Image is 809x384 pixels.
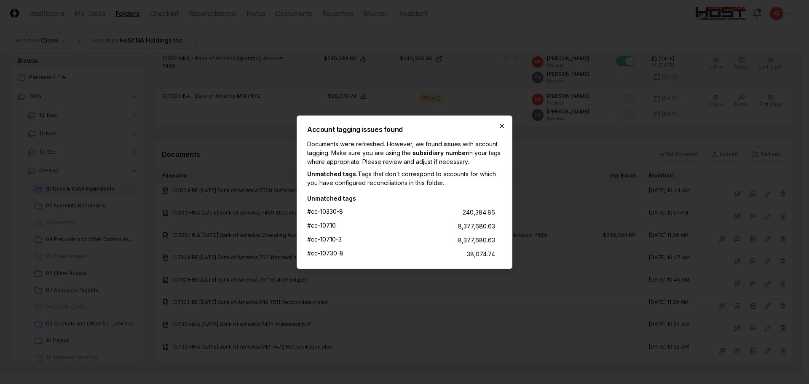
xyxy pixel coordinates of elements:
div: Unmatched tags [307,194,495,203]
h2: Account tagging issues found [307,126,502,133]
p: Tags that don't correspond to accounts for which you have configured reconciliations in this folder. [307,169,502,187]
div: 8,377,680.63 [458,236,495,244]
div: 240,384.86 [463,208,495,217]
span: Unmatched tags. [307,170,358,177]
div: 38,074.74 [467,250,495,258]
div: #cc-10710-3 [307,235,342,244]
div: #cc-10730-8 [307,249,343,258]
p: Documents were refreshed. However, we found issues with account tagging. Make sure you are using ... [307,140,502,166]
span: subsidiary number [413,149,468,156]
div: #cc-10330-8 [307,207,343,216]
div: #cc-10710 [307,221,336,230]
div: 8,377,680.63 [458,222,495,231]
